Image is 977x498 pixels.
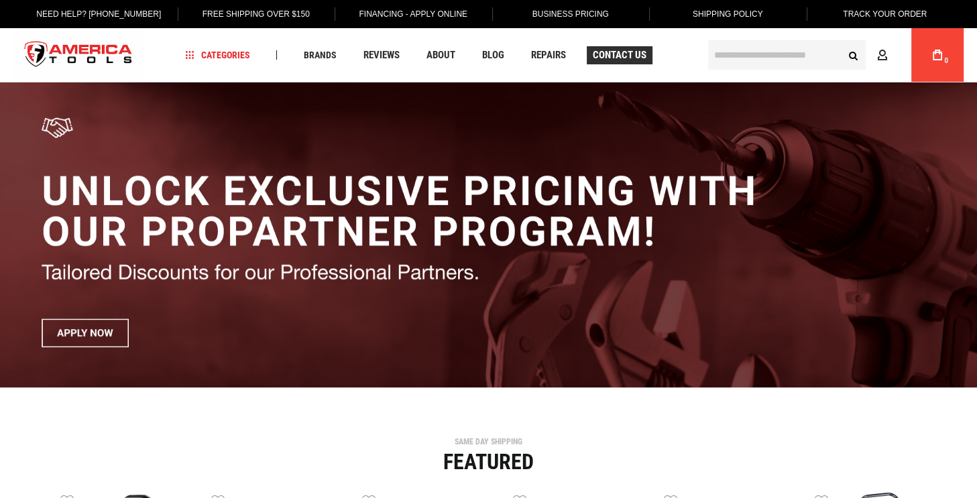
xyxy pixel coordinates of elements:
a: Contact Us [587,46,652,64]
a: Blog [476,46,510,64]
div: SAME DAY SHIPPING [10,438,967,446]
a: Reviews [357,46,406,64]
span: Reviews [363,50,400,60]
a: 0 [925,28,950,82]
a: About [420,46,461,64]
span: Categories [186,50,250,60]
button: Search [840,42,866,68]
div: Featured [10,451,967,473]
span: 0 [944,57,948,64]
a: Repairs [525,46,572,64]
span: Blog [482,50,504,60]
span: Brands [304,50,337,60]
span: Contact Us [593,50,646,60]
span: Shipping Policy [693,9,763,19]
a: store logo [13,30,143,80]
span: About [426,50,455,60]
a: Brands [298,46,343,64]
a: Categories [180,46,256,64]
img: America Tools [13,30,143,80]
span: Repairs [531,50,566,60]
